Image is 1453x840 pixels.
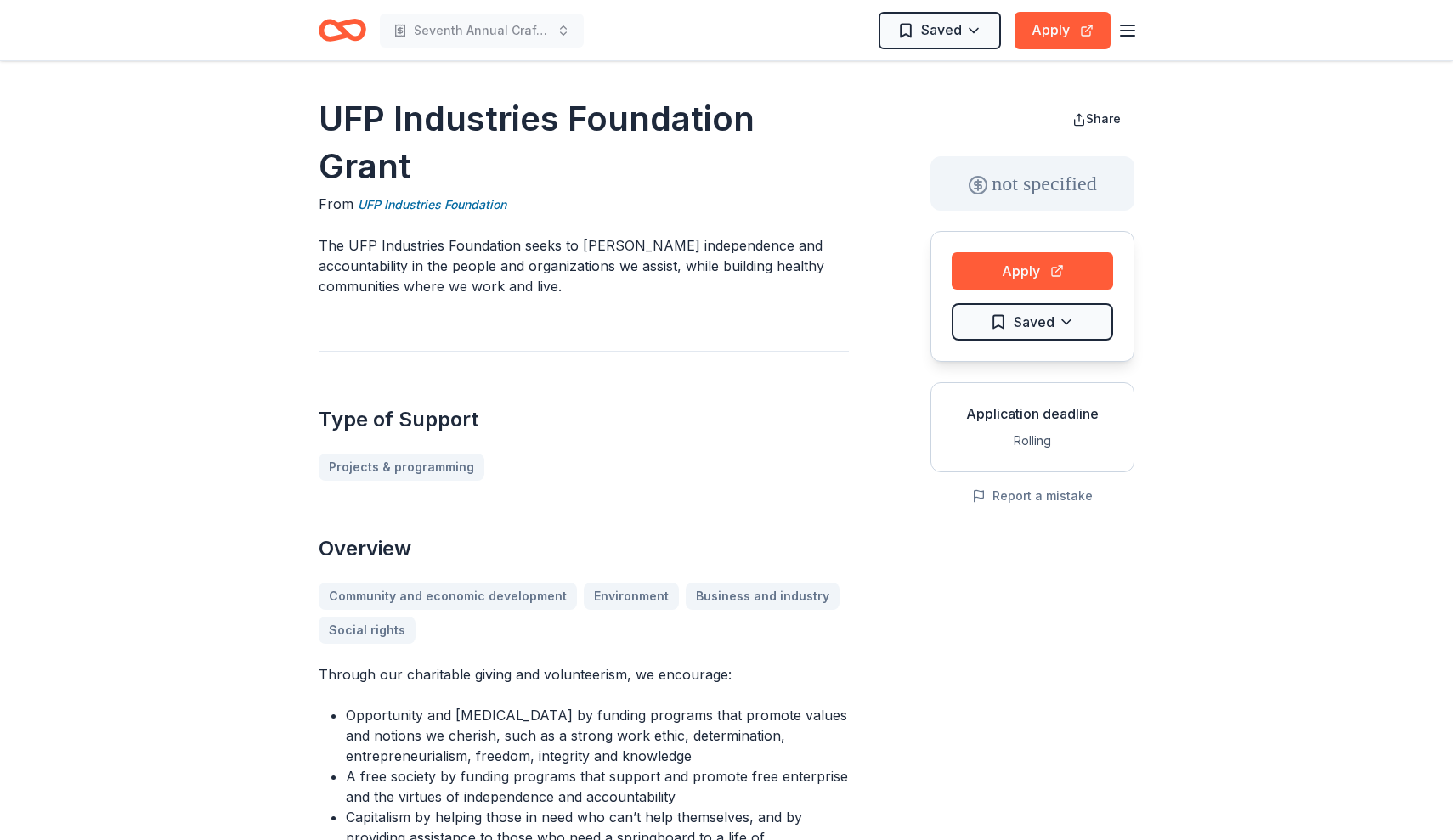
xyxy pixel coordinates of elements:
a: UFP Industries Foundation [358,194,506,215]
button: Share [1059,102,1134,136]
span: Saved [1014,311,1054,333]
button: Report a mistake [972,486,1093,506]
a: Projects & programming [319,454,484,481]
h2: Type of Support [319,406,849,433]
span: Seventh Annual Craft Lake City Holiday Market [414,20,550,41]
p: The UFP Industries Foundation seeks to [PERSON_NAME] independence and accountability in the peopl... [319,235,849,296]
div: From [319,194,849,215]
p: Through our charitable giving and volunteerism, we encourage: [319,664,849,685]
button: Saved [952,303,1113,341]
button: Saved [879,12,1001,49]
li: Opportunity and [MEDICAL_DATA] by funding programs that promote values and notions we cherish, su... [346,705,849,766]
span: Saved [921,19,962,41]
button: Seventh Annual Craft Lake City Holiday Market [380,14,584,48]
li: A free society by funding programs that support and promote free enterprise and the virtues of in... [346,766,849,807]
button: Apply [952,252,1113,290]
a: Home [319,10,366,50]
div: Application deadline [945,403,1120,424]
button: Apply [1015,12,1111,49]
div: Rolling [945,431,1120,451]
div: not specified [930,156,1134,211]
h2: Overview [319,535,849,562]
h1: UFP Industries Foundation Grant [319,95,849,190]
span: Share [1086,111,1121,126]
